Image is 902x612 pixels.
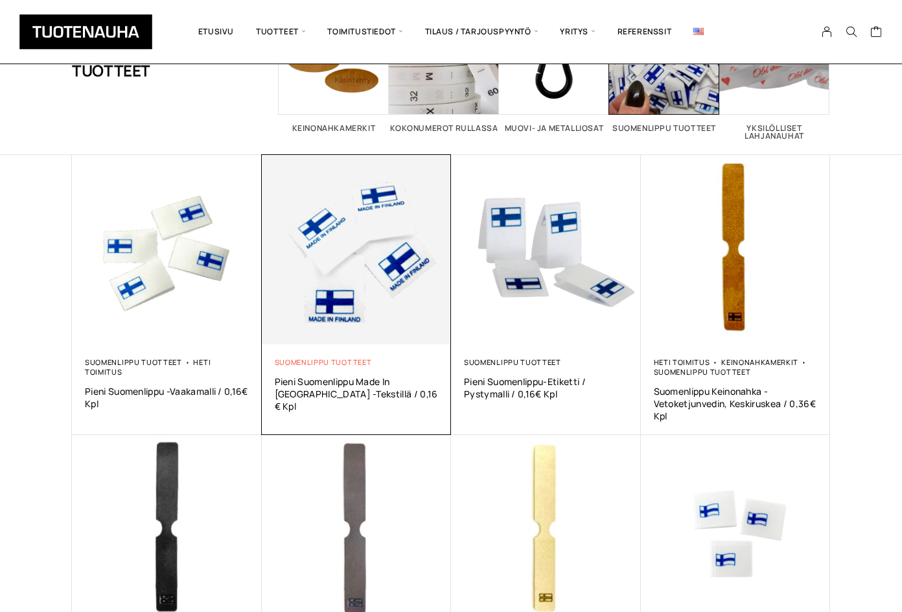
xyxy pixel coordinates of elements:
span: Tilaus / Tarjouspyyntö [414,10,549,54]
a: Pieni Suomenlippu -vaakamalli / 0,16€ kpl [85,385,249,410]
a: Pieni Suomenlippu Made in [GEOGRAPHIC_DATA] -tekstillä / 0,16 € kpl [275,375,439,412]
h2: Yksilölliset lahjanauhat [719,124,829,140]
a: Visit product category Yksilölliset lahjanauhat [719,5,829,140]
span: Tuotteet [245,10,316,54]
a: Heti toimitus [85,357,211,377]
a: Pieni Suomenlippu-etiketti / pystymalli / 0,16€ kpl [464,375,628,400]
a: Suomenlippu tuotteet [275,357,372,367]
a: My Account [815,26,840,38]
h2: Kokonumerot rullassa [389,124,499,132]
a: Keinonahkamerkit [721,357,798,367]
a: Heti toimitus [654,357,710,367]
a: Etusivu [187,10,245,54]
a: Visit product category Keinonahkamerkit [279,5,389,132]
a: Suomenlippu tuotteet [654,367,751,377]
a: Suomenlippu tuotteet [464,357,561,367]
a: Visit product category Suomenlippu tuotteet [609,5,719,132]
span: Toimitustiedot [316,10,413,54]
h2: Suomenlippu tuotteet [609,124,719,132]
img: Tuotenauha Oy [19,14,152,49]
a: Visit product category Muovi- ja metalliosat [499,5,609,132]
a: Suomenlippu Keinonahka -Vetoketjunvedin, Keskiruskea / 0,36€ Kpl [654,385,818,422]
button: Search [839,26,864,38]
img: English [693,28,704,35]
a: Visit product category Kokonumerot rullassa [389,5,499,132]
a: Referenssit [607,10,683,54]
span: Yritys [549,10,606,54]
a: Suomenlippu tuotteet [85,357,182,367]
a: Cart [870,25,883,41]
h2: Keinonahkamerkit [279,124,389,132]
h2: Muovi- ja metalliosat [499,124,609,132]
